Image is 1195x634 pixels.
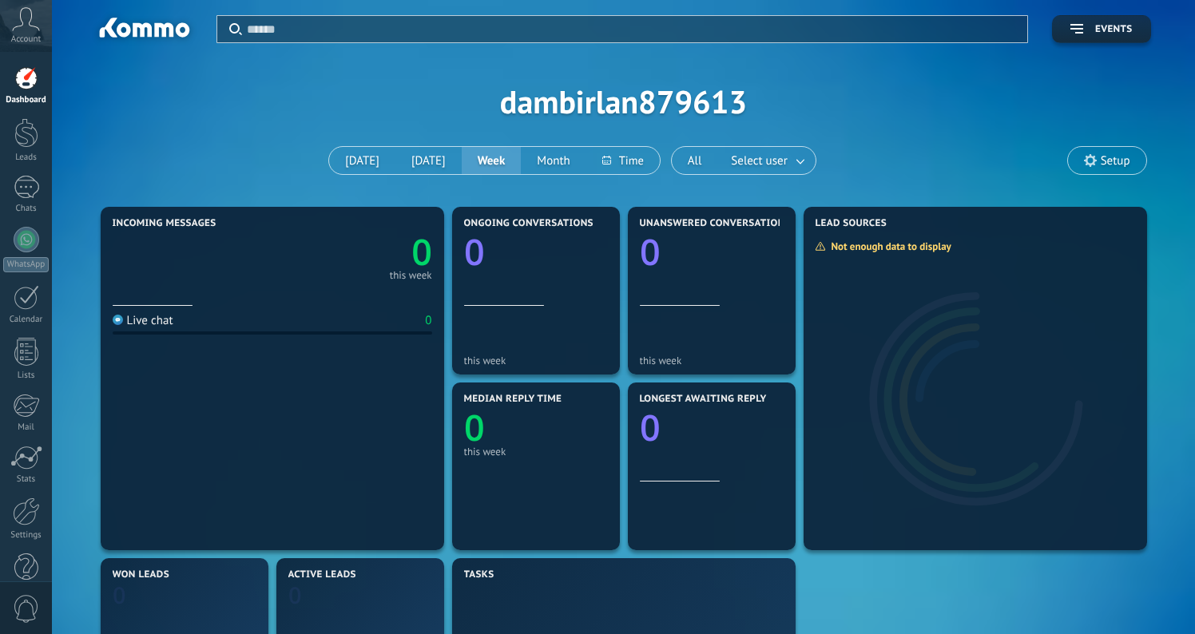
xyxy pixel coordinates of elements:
div: Live chat [113,313,173,328]
a: 0 [272,228,432,276]
div: Calendar [3,315,50,325]
text: 0 [464,403,485,452]
button: Select user [717,147,815,174]
text: 0 [288,580,302,611]
span: Setup [1101,154,1130,168]
span: Events [1095,24,1132,35]
div: Mail [3,422,50,433]
span: Account [11,34,41,45]
div: this week [390,271,432,279]
button: [DATE] [395,147,462,174]
div: this week [464,446,608,458]
div: Settings [3,530,50,541]
button: [DATE] [329,147,395,174]
span: Tasks [464,569,494,581]
span: Won leads [113,569,169,581]
div: Leads [3,153,50,163]
div: Lists [3,370,50,381]
span: Median reply time [464,394,562,405]
span: Select user [728,150,790,172]
text: 0 [113,580,126,611]
div: Stats [3,474,50,485]
div: WhatsApp [3,257,49,272]
button: All [672,147,718,174]
div: 0 [425,313,431,328]
text: 0 [464,228,485,276]
text: 0 [411,228,432,276]
div: Chats [3,204,50,214]
div: Not enough data to display [815,240,963,253]
span: Active leads [288,569,356,581]
img: Live chat [113,315,123,325]
text: 0 [640,403,661,452]
span: Lead Sources [816,218,887,229]
button: Events [1052,15,1150,43]
text: 0 [640,228,661,276]
div: this week [640,355,784,367]
div: this week [464,355,608,367]
div: Dashboard [3,95,50,105]
button: Month [521,147,586,174]
span: Longest awaiting reply [640,394,767,405]
span: Ongoing conversations [464,218,594,229]
button: Week [462,147,522,174]
span: Unanswered conversations [640,218,791,229]
span: Incoming messages [113,218,216,229]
